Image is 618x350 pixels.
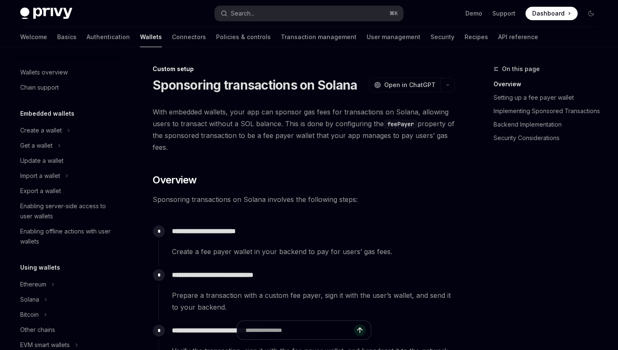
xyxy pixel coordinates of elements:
h5: Embedded wallets [20,109,74,119]
a: Welcome [20,27,47,47]
a: Transaction management [281,27,357,47]
span: ⌘ K [389,10,398,17]
span: Prepare a transaction with a custom fee payer, sign it with the user’s wallet, and send it to you... [172,289,454,313]
a: Export a wallet [13,183,121,199]
a: Basics [57,27,77,47]
div: EVM smart wallets [20,340,70,350]
a: Enabling server-side access to user wallets [13,199,121,224]
div: Other chains [20,325,55,335]
span: Open in ChatGPT [384,81,436,89]
h5: Using wallets [20,262,60,273]
div: Search... [231,8,254,19]
a: Enabling offline actions with user wallets [13,224,121,249]
div: Import a wallet [20,171,60,181]
button: Send message [354,324,366,336]
button: Search...⌘K [215,6,403,21]
a: Implementing Sponsored Transactions [494,104,605,118]
a: Wallets overview [13,65,121,80]
span: With embedded wallets, your app can sponsor gas fees for transactions on Solana, allowing users t... [153,106,455,153]
span: Create a fee payer wallet in your backend to pay for users’ gas fees. [172,246,454,257]
a: API reference [498,27,538,47]
div: Chain support [20,82,59,93]
div: Custom setup [153,65,455,73]
div: Enabling offline actions with user wallets [20,226,116,247]
a: Support [492,9,515,18]
a: Chain support [13,80,121,95]
a: Recipes [465,27,488,47]
a: Security Considerations [494,131,605,145]
code: feePayer [384,119,417,129]
a: Backend Implementation [494,118,605,131]
a: Overview [494,77,605,91]
a: Connectors [172,27,206,47]
img: dark logo [20,8,72,19]
button: Open in ChatGPT [369,78,441,92]
span: Dashboard [532,9,565,18]
div: Create a wallet [20,125,62,135]
button: Toggle dark mode [584,7,598,20]
div: Solana [20,294,39,305]
a: Update a wallet [13,153,121,168]
div: Bitcoin [20,310,39,320]
a: Other chains [13,322,121,337]
a: Authentication [87,27,130,47]
div: Ethereum [20,279,46,289]
a: User management [367,27,420,47]
span: On this page [502,64,540,74]
h1: Sponsoring transactions on Solana [153,77,357,93]
a: Dashboard [526,7,578,20]
span: Sponsoring transactions on Solana involves the following steps: [153,194,455,205]
div: Wallets overview [20,67,68,77]
span: Overview [153,173,196,187]
a: Policies & controls [216,27,271,47]
div: Get a wallet [20,141,53,151]
div: Enabling server-side access to user wallets [20,201,116,221]
a: Wallets [140,27,162,47]
div: Update a wallet [20,156,63,166]
a: Security [430,27,454,47]
div: Export a wallet [20,186,61,196]
a: Demo [465,9,482,18]
a: Setting up a fee payer wallet [494,91,605,104]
